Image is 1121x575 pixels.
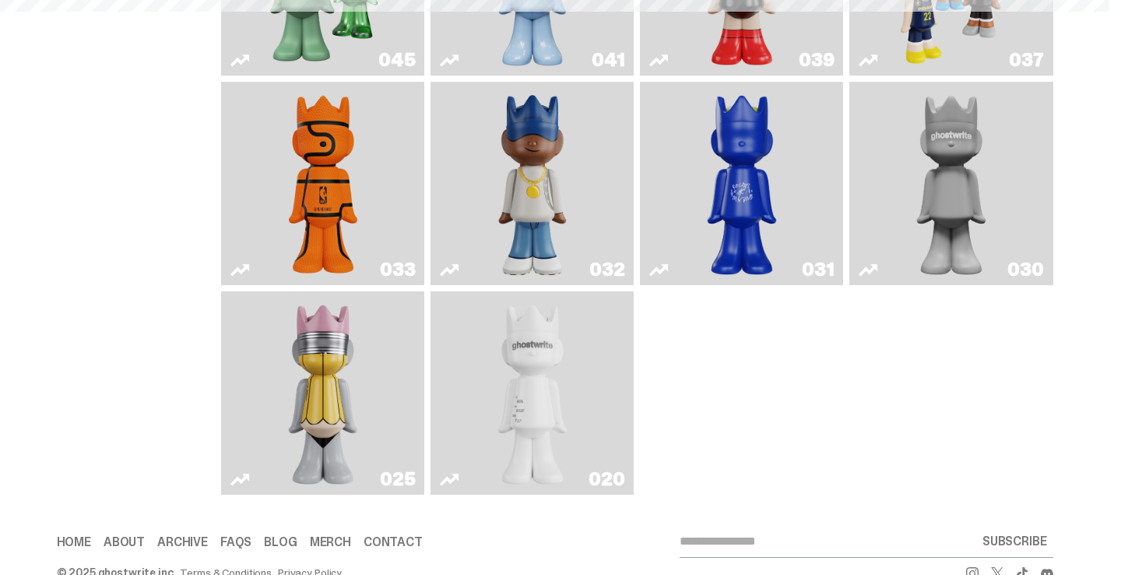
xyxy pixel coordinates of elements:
[898,88,1005,279] img: One
[479,88,586,279] img: Swingman
[264,536,297,549] a: Blog
[364,536,423,549] a: Contact
[380,470,415,489] div: 025
[479,298,586,489] img: ghost
[157,536,208,549] a: Archive
[1009,51,1043,69] div: 037
[378,51,415,69] div: 045
[440,298,624,489] a: ghost
[1007,260,1043,279] div: 030
[282,88,364,279] img: Game Ball
[859,88,1043,279] a: One
[688,88,796,279] img: Latte
[310,536,351,549] a: Merch
[230,88,415,279] a: Game Ball
[104,536,145,549] a: About
[802,260,834,279] div: 031
[589,470,624,489] div: 020
[57,536,91,549] a: Home
[592,51,624,69] div: 041
[230,298,415,489] a: No. 2 Pencil
[649,88,834,279] a: Latte
[589,260,624,279] div: 032
[440,88,624,279] a: Swingman
[220,536,251,549] a: FAQs
[799,51,834,69] div: 039
[976,526,1053,557] button: SUBSCRIBE
[380,260,415,279] div: 033
[269,298,377,489] img: No. 2 Pencil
